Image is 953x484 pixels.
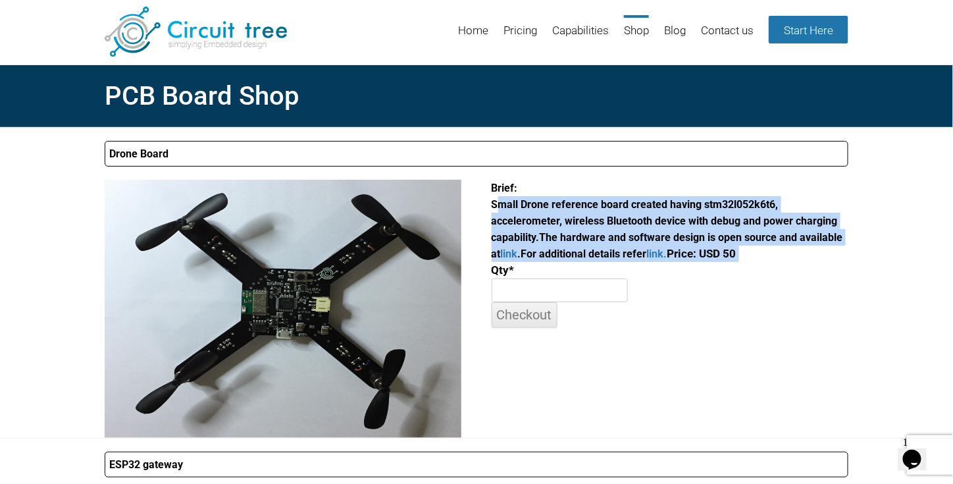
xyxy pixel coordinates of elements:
[492,231,843,260] span: The hardware and software design is open source and available at .
[624,15,649,58] a: Shop
[552,15,609,58] a: Capabilities
[898,431,940,471] iframe: chat widget
[492,180,848,328] div: Price: USD 50 Qty
[105,452,848,477] summary: ESP32 gateway
[647,248,667,260] a: link.
[701,15,754,58] a: Contact us
[105,141,848,167] summary: Drone Board
[501,248,518,260] a: link
[105,76,848,116] h1: PCB Board Shop
[521,248,667,260] span: For additional details refer
[503,15,537,58] a: Pricing
[664,15,686,58] a: Blog
[105,7,287,57] img: Circuit Tree
[492,182,838,244] span: Brief: Small Drone reference board created having stm32l052k6t6, accelerometer, wireless Bluetoot...
[492,302,557,328] input: Checkout
[769,16,848,43] a: Start Here
[458,15,488,58] a: Home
